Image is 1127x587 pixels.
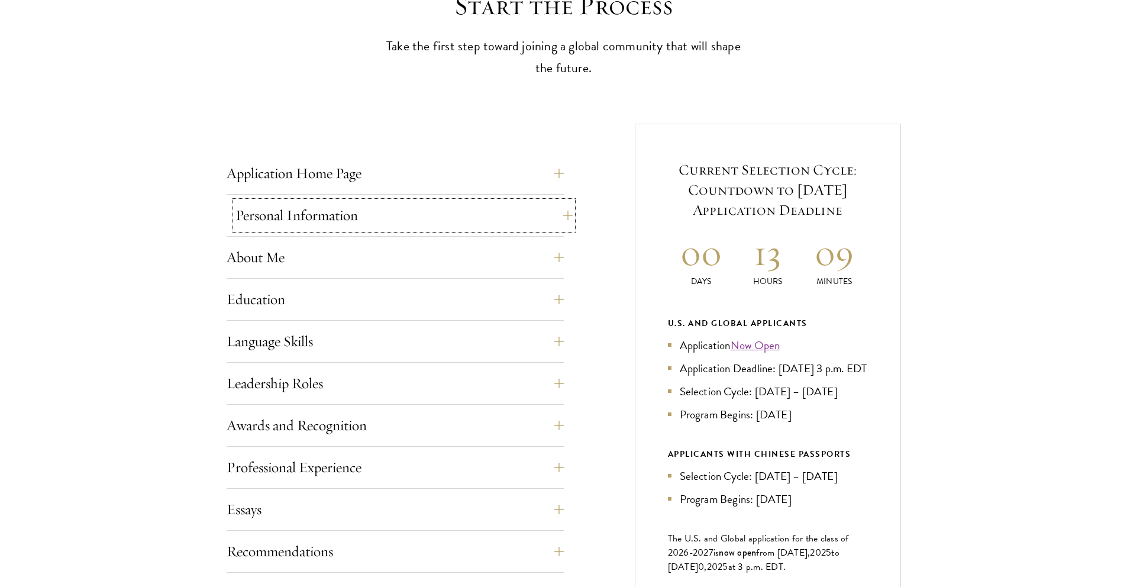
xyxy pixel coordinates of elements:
button: Leadership Roles [227,369,564,398]
li: Application [668,337,868,354]
li: Selection Cycle: [DATE] – [DATE] [668,383,868,400]
span: 7 [709,546,713,560]
span: 6 [683,546,689,560]
span: 5 [722,560,728,574]
span: now open [719,546,756,559]
span: to [DATE] [668,546,839,574]
button: Education [227,285,564,314]
li: Selection Cycle: [DATE] – [DATE] [668,467,868,485]
li: Application Deadline: [DATE] 3 p.m. EDT [668,360,868,377]
span: 202 [810,546,826,560]
span: , [704,560,706,574]
span: from [DATE], [756,546,810,560]
span: at 3 p.m. EDT. [728,560,786,574]
p: Minutes [801,275,868,288]
div: APPLICANTS WITH CHINESE PASSPORTS [668,447,868,462]
button: Essays [227,495,564,524]
button: About Me [227,243,564,272]
span: 5 [826,546,831,560]
a: Now Open [731,337,780,354]
h2: 00 [668,231,735,275]
span: is [713,546,719,560]
p: Take the first step toward joining a global community that will shape the future. [380,36,747,79]
div: U.S. and Global Applicants [668,316,868,331]
li: Program Begins: [DATE] [668,491,868,508]
p: Days [668,275,735,288]
button: Language Skills [227,327,564,356]
span: 202 [707,560,723,574]
span: The U.S. and Global application for the class of 202 [668,531,849,560]
span: -202 [689,546,709,560]
button: Personal Information [235,201,573,230]
p: Hours [734,275,801,288]
h2: 09 [801,231,868,275]
h2: 13 [734,231,801,275]
button: Application Home Page [227,159,564,188]
h5: Current Selection Cycle: Countdown to [DATE] Application Deadline [668,160,868,220]
span: 0 [698,560,704,574]
li: Program Begins: [DATE] [668,406,868,423]
button: Professional Experience [227,453,564,482]
button: Awards and Recognition [227,411,564,440]
button: Recommendations [227,537,564,566]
